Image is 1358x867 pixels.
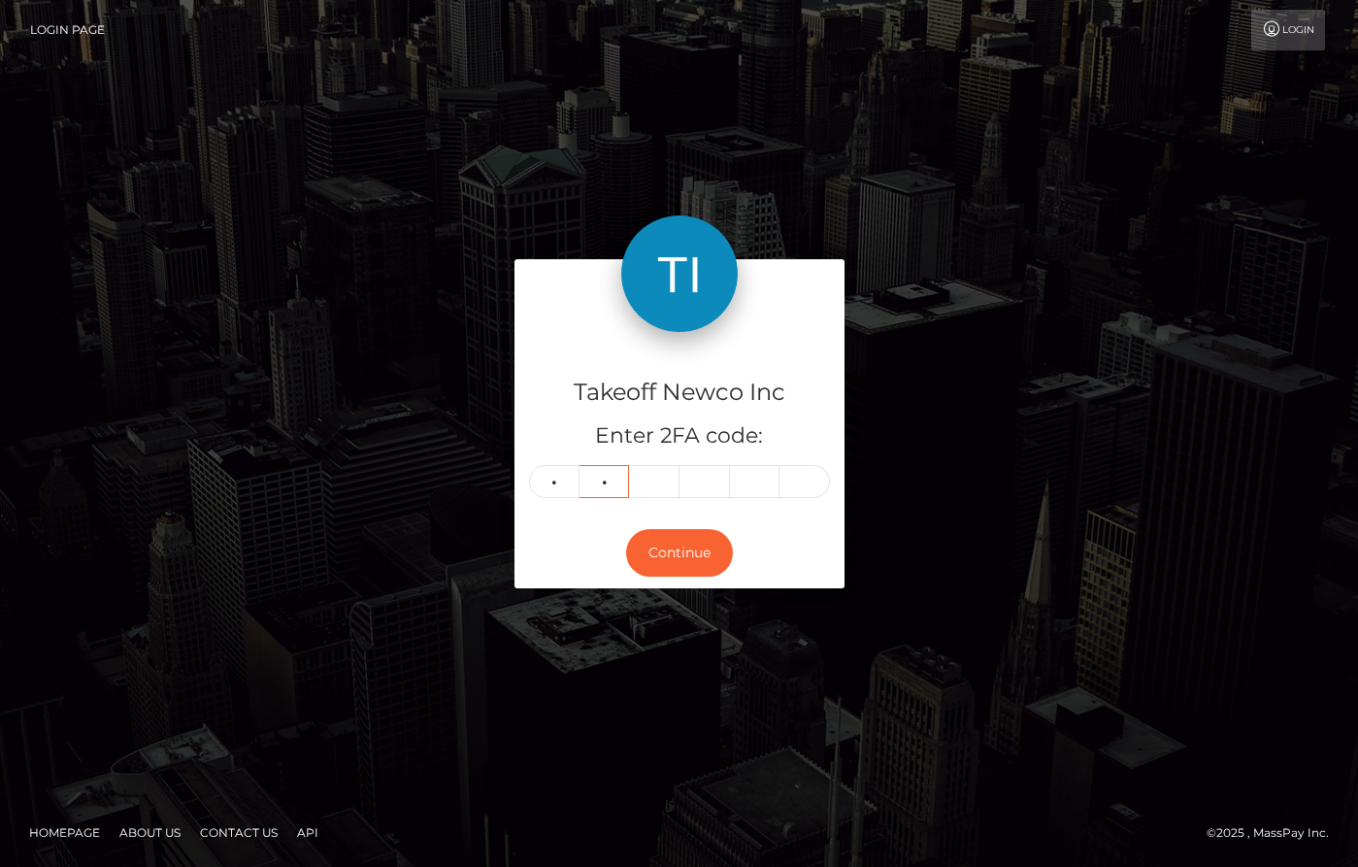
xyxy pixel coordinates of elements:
[621,216,738,332] img: Takeoff Newco Inc
[626,529,733,577] button: Continue
[529,376,830,410] h4: Takeoff Newco Inc
[192,817,285,848] a: Contact Us
[112,817,188,848] a: About Us
[289,817,326,848] a: API
[21,817,108,848] a: Homepage
[30,10,105,50] a: Login Page
[529,421,830,451] h5: Enter 2FA code:
[1251,10,1325,50] a: Login
[1207,822,1343,844] div: © 2025 , MassPay Inc.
